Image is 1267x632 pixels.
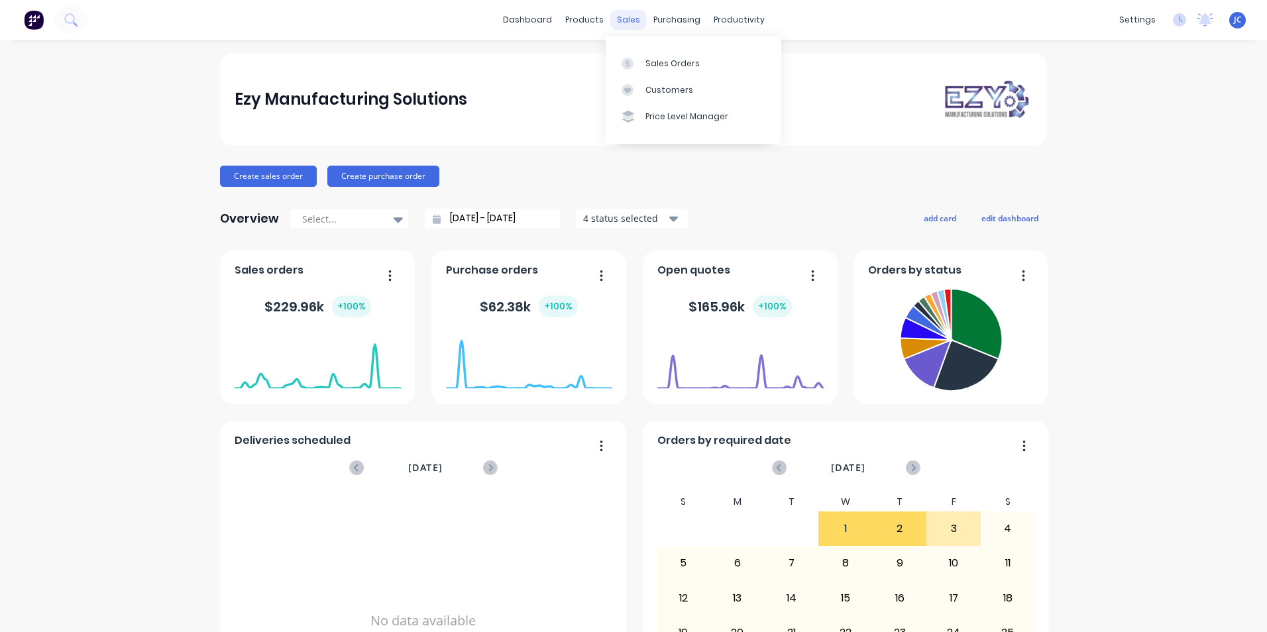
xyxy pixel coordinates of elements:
div: 10 [927,547,980,580]
div: 1 [819,512,872,545]
div: 3 [927,512,980,545]
span: Orders by status [868,262,962,278]
div: purchasing [647,10,707,30]
div: 16 [873,582,926,615]
div: 13 [711,582,764,615]
div: M [710,492,765,511]
div: T [873,492,927,511]
button: edit dashboard [973,209,1047,227]
a: dashboard [496,10,559,30]
div: 2 [873,512,926,545]
div: S [981,492,1035,511]
span: Open quotes [657,262,730,278]
img: Ezy Manufacturing Solutions [940,78,1032,121]
button: 4 status selected [576,209,689,229]
div: 17 [927,582,980,615]
span: JC [1234,14,1242,26]
div: + 100 % [753,295,792,317]
div: + 100 % [539,295,578,317]
div: $ 62.38k [480,295,578,317]
div: 18 [981,582,1034,615]
div: 6 [711,547,764,580]
div: Customers [645,84,693,96]
div: Ezy Manufacturing Solutions [235,86,467,113]
div: 8 [819,547,872,580]
span: Purchase orders [446,262,538,278]
span: Deliveries scheduled [235,433,351,448]
div: 15 [819,582,872,615]
button: add card [915,209,965,227]
span: [DATE] [408,460,443,475]
img: Factory [24,10,44,30]
div: W [818,492,873,511]
span: Sales orders [235,262,303,278]
a: Sales Orders [606,50,781,76]
div: 14 [765,582,818,615]
div: $ 165.96k [689,295,792,317]
div: Overview [220,205,279,232]
div: 4 [981,512,1034,545]
div: $ 229.96k [264,295,371,317]
div: 4 status selected [583,211,667,225]
div: 7 [765,547,818,580]
div: settings [1113,10,1162,30]
button: Create sales order [220,166,317,187]
div: F [926,492,981,511]
div: Price Level Manager [645,111,728,123]
div: Sales Orders [645,58,700,70]
div: 9 [873,547,926,580]
div: S [657,492,711,511]
div: 11 [981,547,1034,580]
div: + 100 % [332,295,371,317]
div: 5 [657,547,710,580]
div: products [559,10,610,30]
span: Orders by required date [657,433,791,448]
div: T [765,492,819,511]
div: productivity [707,10,771,30]
div: sales [610,10,647,30]
span: [DATE] [831,460,865,475]
div: 12 [657,582,710,615]
button: Create purchase order [327,166,439,187]
a: Customers [606,77,781,103]
a: Price Level Manager [606,103,781,130]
